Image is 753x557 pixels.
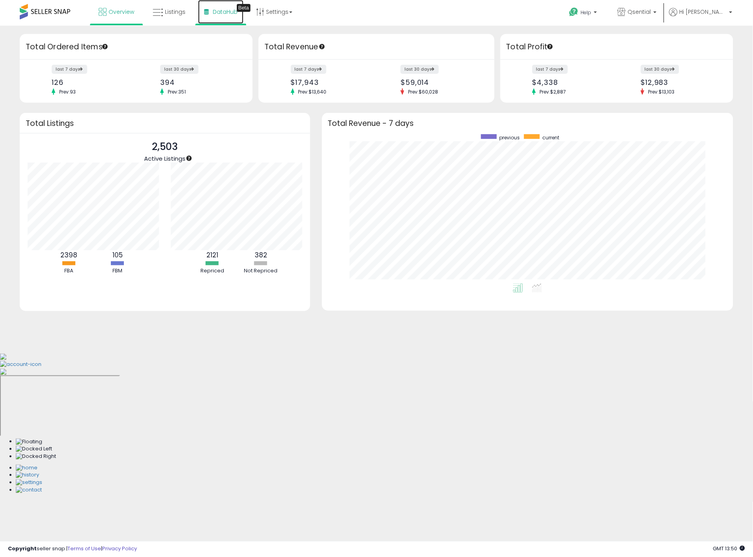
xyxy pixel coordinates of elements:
[60,250,77,260] b: 2398
[569,7,579,17] i: Get Help
[16,453,56,461] img: Docked Right
[255,250,267,260] b: 382
[237,4,251,12] div: Tooltip anchor
[101,43,109,50] div: Tooltip anchor
[264,41,489,53] h3: Total Revenue
[404,88,442,95] span: Prev: $60,028
[185,155,193,162] div: Tooltip anchor
[401,65,439,74] label: last 30 days
[160,78,239,86] div: 394
[16,472,39,479] img: History
[641,78,719,86] div: $12,983
[16,439,42,446] img: Floating
[532,65,568,74] label: last 7 days
[543,134,560,141] span: current
[144,154,185,163] span: Active Listings
[641,65,679,74] label: last 30 days
[536,88,570,95] span: Prev: $2,887
[144,139,185,154] p: 2,503
[164,88,190,95] span: Prev: 351
[581,9,592,16] span: Help
[669,8,732,26] a: Hi [PERSON_NAME]
[16,487,42,494] img: Contact
[213,8,238,16] span: DataHub
[644,88,679,95] span: Prev: $13,103
[318,43,326,50] div: Tooltip anchor
[547,43,554,50] div: Tooltip anchor
[189,267,236,275] div: Repriced
[628,8,651,16] span: Qsential
[291,65,326,74] label: last 7 days
[16,446,52,453] img: Docked Left
[26,120,304,126] h3: Total Listings
[291,78,371,86] div: $17,943
[506,41,727,53] h3: Total Profit
[532,78,611,86] div: $4,338
[52,65,87,74] label: last 7 days
[294,88,331,95] span: Prev: $13,640
[401,78,480,86] div: $59,014
[165,8,185,16] span: Listings
[52,78,130,86] div: 126
[563,1,605,26] a: Help
[55,88,80,95] span: Prev: 93
[109,8,134,16] span: Overview
[16,479,42,487] img: Settings
[160,65,199,74] label: last 30 days
[237,267,285,275] div: Not Repriced
[94,267,141,275] div: FBM
[206,250,218,260] b: 2121
[112,250,123,260] b: 105
[328,120,727,126] h3: Total Revenue - 7 days
[45,267,93,275] div: FBA
[500,134,520,141] span: previous
[680,8,727,16] span: Hi [PERSON_NAME]
[26,41,247,53] h3: Total Ordered Items
[16,465,37,472] img: Home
